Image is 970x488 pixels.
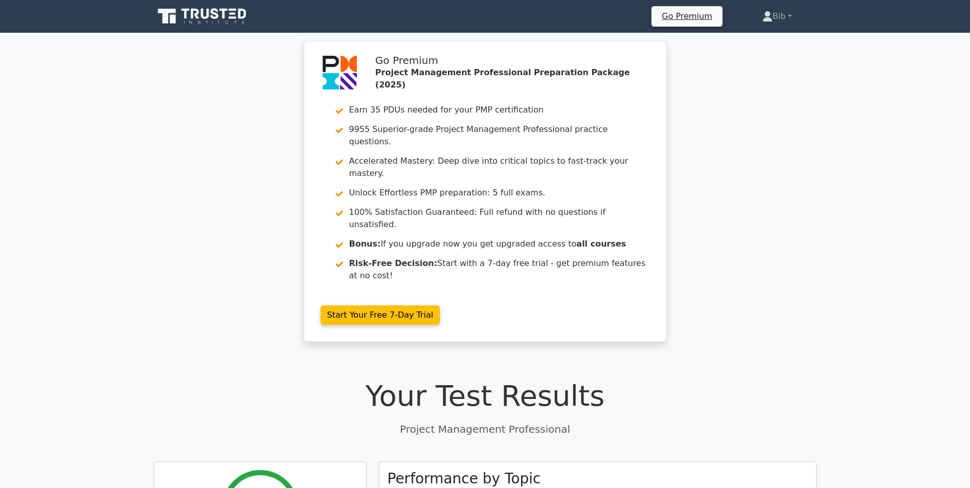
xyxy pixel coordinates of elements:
[388,470,541,487] h3: Performance by Topic
[321,305,440,325] a: Start Your Free 7-Day Trial
[154,422,817,437] p: Project Management Professional
[656,9,718,23] a: Go Premium
[154,379,817,413] h1: Your Test Results
[738,6,817,27] a: Bib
